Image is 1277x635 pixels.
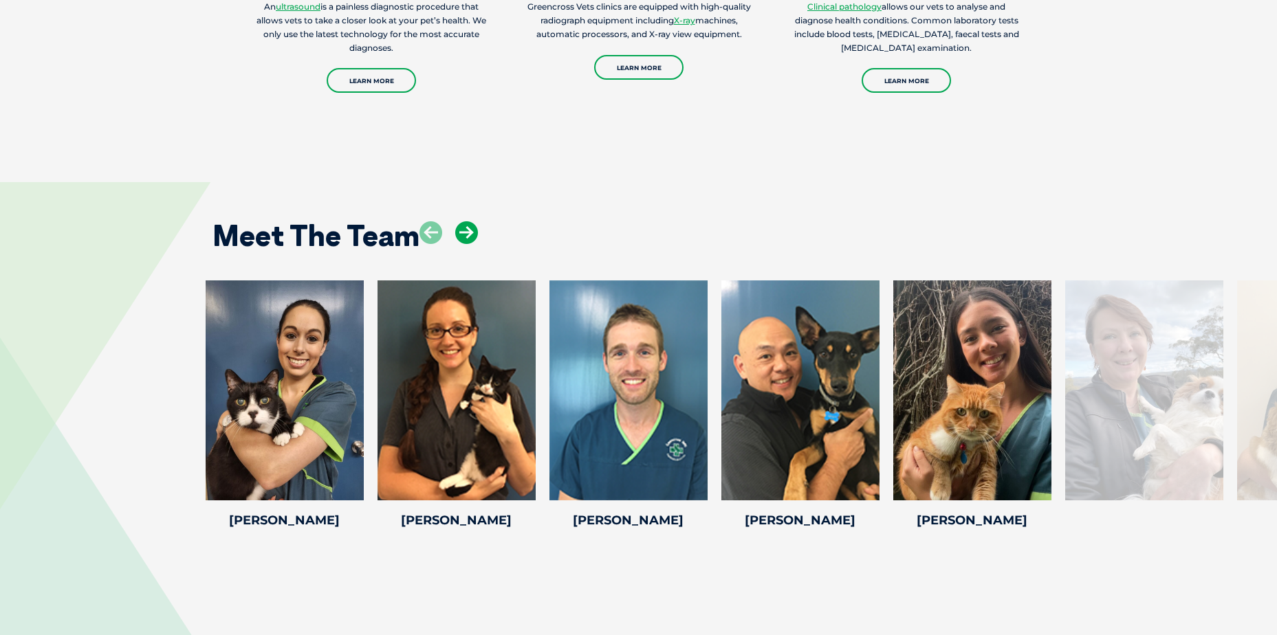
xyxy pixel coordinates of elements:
a: Learn More [862,68,951,93]
h4: [PERSON_NAME] [206,514,364,526]
a: Learn More [594,55,684,80]
h2: Meet The Team [212,221,419,250]
a: ultrasound [276,1,320,12]
a: Learn More [327,68,416,93]
h4: [PERSON_NAME] [378,514,536,526]
a: X-ray [674,15,695,25]
h4: [PERSON_NAME] [721,514,880,526]
h4: [PERSON_NAME] [549,514,708,526]
a: Clinical pathology [807,1,882,12]
h4: [PERSON_NAME] [893,514,1051,526]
